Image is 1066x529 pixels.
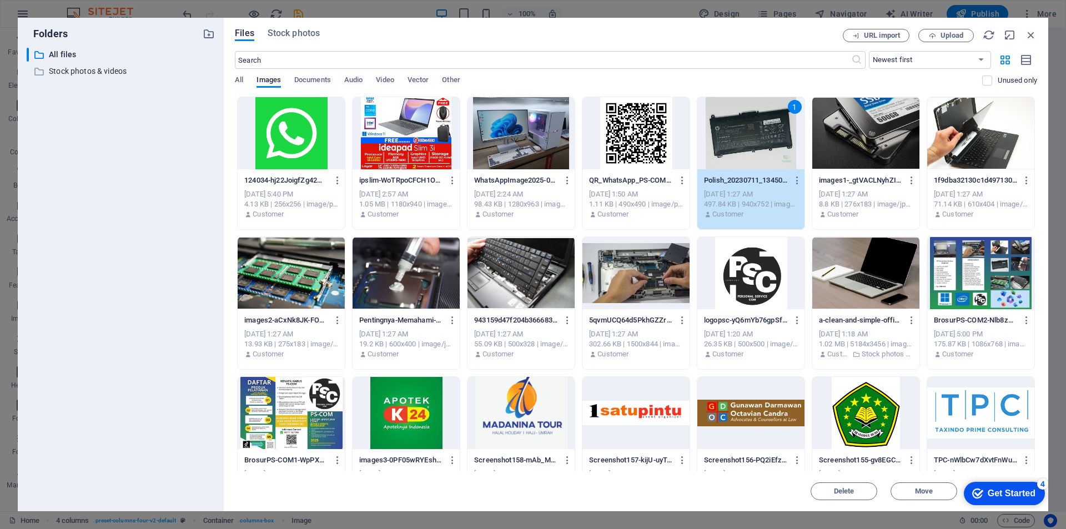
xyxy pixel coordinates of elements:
p: TPC-nWlbCw7dXvtFnWuTutdlrg.png [934,455,1017,465]
button: Upload [918,29,974,42]
p: Screenshot158-mAb_M63VPpiOC1eeJIGFAg.png [474,455,557,465]
span: Delete [834,488,854,495]
span: Files [235,27,254,40]
p: BrosurPS-COM2-Nlb8zKBQdKCyROhBIA66kQ.jpeg [934,315,1017,325]
button: Delete [811,482,877,500]
i: Minimize [1004,29,1016,41]
span: Video [376,73,394,89]
div: 26.35 KB | 500x500 | image/png [704,339,798,349]
div: [DATE] 1:26 PM [704,469,798,479]
div: 8.8 KB | 276x183 | image/jpeg [819,199,913,209]
p: images2-aCxNk8JK-FO7mjrYyVomIA.jpg [244,315,328,325]
div: Stock photos & videos [27,64,215,78]
div: 1 [788,100,802,114]
div: [DATE] 1:27 AM [589,329,683,339]
p: logopsc-yQ6mYb76gpSfx4ck1V74Kw.png [704,315,787,325]
div: 19.2 KB | 600x400 | image/jpeg [359,339,453,349]
p: Screenshot155-gv8EGCIO2p8lDyovGpD5AQ.png [819,455,902,465]
div: [DATE] 1:27 AM [819,189,913,199]
div: 1.05 MB | 1180x940 | image/png [359,199,453,209]
span: Vector [408,73,429,89]
input: Search [235,51,851,69]
p: Screenshot156-PQ2iEfzEXqX_uDHZBHVJhA.png [704,455,787,465]
p: Customer [712,209,743,219]
div: 497.84 KB | 940x752 | image/jpeg [704,199,798,209]
p: 124034-hj22JoigfZg42WmZLaH-Tg.png [244,175,328,185]
div: 13.93 KB | 275x183 | image/jpeg [244,339,338,349]
div: 98.43 KB | 1280x963 | image/jpeg [474,199,568,209]
p: 1f9dba32130c1d497130c6eafe0c2d7f-PHE5JPhD50wFO1n8eGy9Qw.jpg [934,175,1017,185]
p: Customer [712,349,743,359]
span: Audio [344,73,363,89]
div: [DATE] 2:57 AM [359,189,453,199]
p: Customer [827,209,858,219]
div: [DATE] 1:44 PM [474,469,568,479]
div: [DATE] 5:40 PM [244,189,338,199]
span: Upload [941,32,963,39]
p: Pentingnya-Memahami-Fungsi-Pasta-Processor-dan-Kapan-Harus-Ganti-xtGHkNv3Jijtl52OQzrH3w.jpg [359,315,443,325]
span: Stock photos [268,27,320,40]
div: 175.87 KB | 1086x768 | image/jpeg [934,339,1028,349]
div: [DATE] 1:18 AM [819,329,913,339]
div: [DATE] 1:33 PM [589,469,683,479]
div: 302.66 KB | 1500x844 | image/jpeg [589,339,683,349]
div: [DATE] 1:27 AM [359,329,453,339]
p: Customer [827,349,849,359]
p: Customer [368,349,399,359]
div: 71.14 KB | 610x404 | image/jpeg [934,199,1028,209]
p: Customer [482,209,514,219]
p: All files [49,48,194,61]
div: [DATE] 12:48 PM [934,469,1028,479]
p: Polish_20230711_134504333_copy_940x752-fSOZmpdDGBadQ13PEJhNvA.jpg [704,175,787,185]
p: WhatsAppImage2025-08-26at11.38.43-1SJGND_9jJ92MpJNQfgMoQ.jpeg [474,175,557,185]
button: Move [891,482,957,500]
span: URL import [864,32,900,39]
p: Customer [942,209,973,219]
span: All [235,73,243,89]
span: Other [442,73,460,89]
p: Stock photos & videos [49,65,194,78]
p: Customer [253,209,284,219]
p: QR_WhatsApp_PS-COM-AL9mSkHIGGfj2w1QbwSfBA.png [589,175,672,185]
i: Create new folder [203,28,215,40]
div: [DATE] 5:00 PM [244,469,338,479]
div: ​ [27,48,29,62]
p: 943159d47f204b366683b3a7e25e5f48-suZFfamna7MaAGUqBcJl9w.jpg [474,315,557,325]
div: 4.13 KB | 256x256 | image/png [244,199,338,209]
div: Get Started [30,12,78,22]
div: [DATE] 5:00 PM [934,329,1028,339]
span: Move [915,488,933,495]
p: Customer [368,209,399,219]
div: [DATE] 1:50 AM [589,189,683,199]
div: [DATE] 1:27 AM [704,189,798,199]
p: a-clean-and-simple-office-desk-setup-featuring-a-laptop-smartphone-and-notebook-with-pencil-8mFaI... [819,315,902,325]
div: [DATE] 1:20 AM [704,329,798,339]
p: Displays only files that are not in use on the website. Files added during this session can still... [998,75,1037,85]
div: 1.02 MB | 5184x3456 | image/jpeg [819,339,913,349]
div: [DATE] 1:48 PM [359,469,453,479]
span: Images [257,73,281,89]
p: images3-0PF05wRYEshGGg9ryl6ihQ.jpg [359,455,443,465]
p: ipslim-WoTRpoCFCH1OkSNdTrlRGw.png [359,175,443,185]
p: BrosurPS-COM1-WpPXQlGPEqNqTPN3CynKVw.jpg [244,455,328,465]
div: [DATE] 1:15 PM [819,469,913,479]
p: images1-_gtVACLNyhZIHUCOwYfTzQ.jpg [819,175,902,185]
p: Screenshot157-kijU-uyTpVZ-79W_OfIUww.png [589,455,672,465]
div: 55.09 KB | 500x328 | image/jpeg [474,339,568,349]
div: [DATE] 1:27 AM [474,329,568,339]
div: 1.11 KB | 490x490 | image/png [589,199,683,209]
i: Reload [983,29,995,41]
div: [DATE] 1:27 AM [244,329,338,339]
p: Customer [482,349,514,359]
p: Customer [942,349,973,359]
button: URL import [843,29,909,42]
div: [DATE] 1:27 AM [934,189,1028,199]
span: Documents [294,73,331,89]
p: Customer [253,349,284,359]
div: 4 [79,2,90,13]
p: 5qvmUCQ64d5PkhGZZrHYYk1Q3uNUzf13aujLGiiv-wgS70WnHG5v3pSxSYhVkJQ.jpg [589,315,672,325]
div: Get Started 4 items remaining, 20% complete [6,6,87,29]
i: Close [1025,29,1037,41]
div: By: Customer | Folder: Stock photos & videos [819,349,913,359]
div: [DATE] 2:24 AM [474,189,568,199]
